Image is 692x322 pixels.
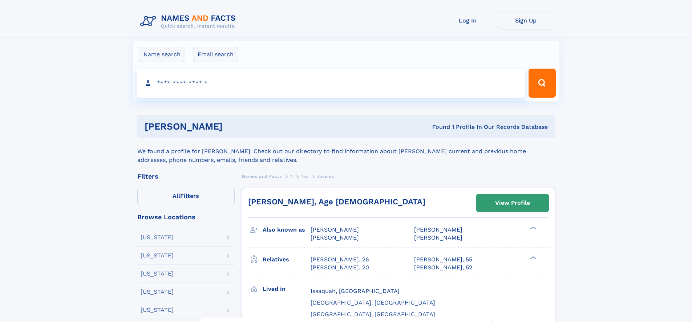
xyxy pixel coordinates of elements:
[173,192,180,199] span: All
[141,289,174,295] div: [US_STATE]
[311,264,369,272] a: [PERSON_NAME], 20
[301,172,308,181] a: Tso
[137,12,242,31] img: Logo Names and Facts
[414,264,472,272] a: [PERSON_NAME], 52
[311,234,359,241] span: [PERSON_NAME]
[137,173,235,180] div: Filters
[528,255,537,260] div: ❯
[263,253,311,266] h3: Relatives
[311,226,359,233] span: [PERSON_NAME]
[311,288,400,294] span: Issaquah, [GEOGRAPHIC_DATA]
[414,226,462,233] span: [PERSON_NAME]
[317,174,334,179] span: Juvenia
[137,188,235,205] label: Filters
[248,197,425,206] a: [PERSON_NAME], Age [DEMOGRAPHIC_DATA]
[141,307,174,313] div: [US_STATE]
[301,174,308,179] span: Tso
[137,69,526,98] input: search input
[477,194,549,212] a: View Profile
[141,235,174,240] div: [US_STATE]
[263,283,311,295] h3: Lived in
[497,12,555,29] a: Sign Up
[311,299,435,306] span: [GEOGRAPHIC_DATA], [GEOGRAPHIC_DATA]
[290,172,293,181] a: T
[495,195,530,211] div: View Profile
[141,271,174,277] div: [US_STATE]
[414,256,472,264] a: [PERSON_NAME], 55
[311,311,435,318] span: [GEOGRAPHIC_DATA], [GEOGRAPHIC_DATA]
[139,47,185,62] label: Name search
[145,122,328,131] h1: [PERSON_NAME]
[528,226,537,231] div: ❯
[137,214,235,220] div: Browse Locations
[242,172,282,181] a: Names and Facts
[529,69,555,98] button: Search Button
[290,174,293,179] span: T
[439,12,497,29] a: Log In
[137,138,555,164] div: We found a profile for [PERSON_NAME]. Check out our directory to find information about [PERSON_N...
[141,253,174,258] div: [US_STATE]
[263,224,311,236] h3: Also known as
[193,47,238,62] label: Email search
[327,123,548,131] div: Found 1 Profile In Our Records Database
[311,256,369,264] a: [PERSON_NAME], 26
[414,234,462,241] span: [PERSON_NAME]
